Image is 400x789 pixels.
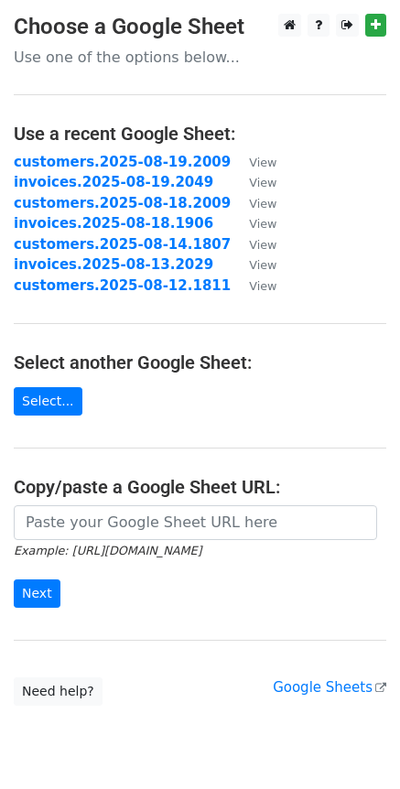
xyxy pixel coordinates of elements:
a: Need help? [14,677,103,706]
small: View [249,197,276,211]
a: View [231,277,276,294]
h4: Copy/paste a Google Sheet URL: [14,476,386,498]
a: View [231,174,276,190]
small: View [249,279,276,293]
h3: Choose a Google Sheet [14,14,386,40]
a: View [231,195,276,211]
small: View [249,258,276,272]
a: customers.2025-08-18.2009 [14,195,231,211]
a: invoices.2025-08-19.2049 [14,174,213,190]
a: invoices.2025-08-13.2029 [14,256,213,273]
a: Google Sheets [273,679,386,696]
small: Example: [URL][DOMAIN_NAME] [14,544,201,557]
a: View [231,215,276,232]
h4: Use a recent Google Sheet: [14,123,386,145]
small: View [249,238,276,252]
a: customers.2025-08-19.2009 [14,154,231,170]
small: View [249,156,276,169]
a: customers.2025-08-12.1811 [14,277,231,294]
a: customers.2025-08-14.1807 [14,236,231,253]
a: View [231,256,276,273]
a: invoices.2025-08-18.1906 [14,215,213,232]
a: Select... [14,387,82,416]
p: Use one of the options below... [14,48,386,67]
small: View [249,176,276,189]
input: Next [14,579,60,608]
a: View [231,154,276,170]
a: View [231,236,276,253]
input: Paste your Google Sheet URL here [14,505,377,540]
h4: Select another Google Sheet: [14,351,386,373]
small: View [249,217,276,231]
